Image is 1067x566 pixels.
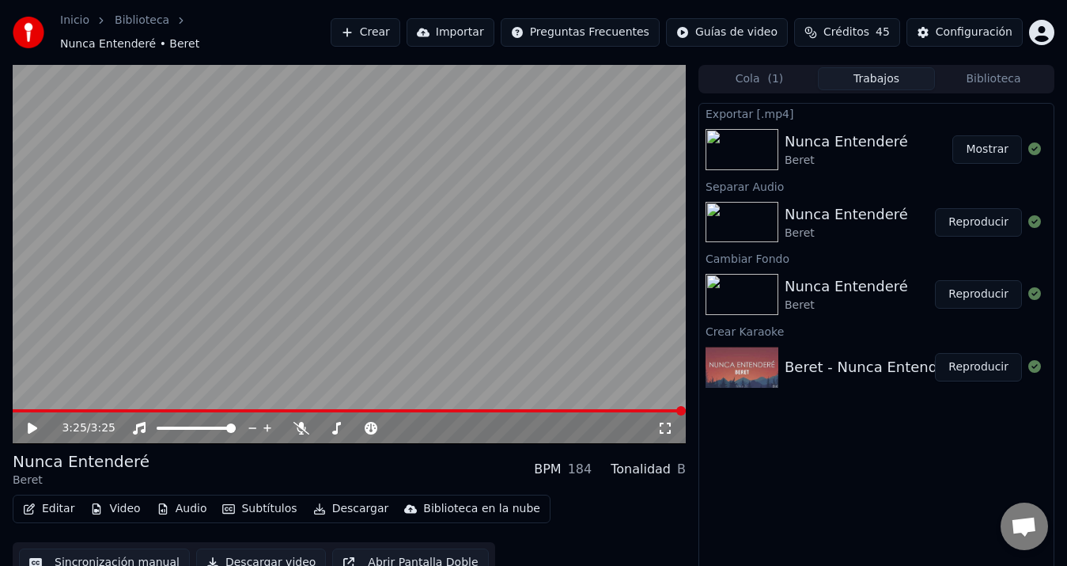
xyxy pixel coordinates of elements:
[699,249,1054,268] div: Cambiar Fondo
[785,131,908,153] div: Nunca Entenderé
[699,321,1054,340] div: Crear Karaoke
[666,18,788,47] button: Guías de video
[794,18,900,47] button: Créditos45
[60,36,199,52] span: Nunca Entenderé • Beret
[13,450,149,473] div: Nunca Entenderé
[785,298,908,313] div: Beret
[611,460,671,479] div: Tonalidad
[699,177,1054,196] div: Separar Audio
[568,460,592,479] div: 184
[935,353,1022,382] button: Reproducir
[935,280,1022,309] button: Reproducir
[677,460,686,479] div: B
[60,13,89,28] a: Inicio
[407,18,494,47] button: Importar
[1001,503,1048,550] a: Chat abierto
[699,104,1054,123] div: Exportar [.mp4]
[785,275,908,298] div: Nunca Entenderé
[115,13,169,28] a: Biblioteca
[818,67,935,90] button: Trabajos
[150,498,214,520] button: Audio
[501,18,660,47] button: Preguntas Frecuentes
[91,420,115,436] span: 3:25
[906,18,1023,47] button: Configuración
[935,208,1022,237] button: Reproducir
[307,498,395,520] button: Descargar
[823,25,869,40] span: Créditos
[423,501,540,517] div: Biblioteca en la nube
[17,498,81,520] button: Editar
[767,71,783,87] span: ( 1 )
[936,25,1012,40] div: Configuración
[13,473,149,488] div: Beret
[952,135,1022,164] button: Mostrar
[84,498,146,520] button: Video
[785,153,908,169] div: Beret
[60,13,331,52] nav: breadcrumb
[785,356,960,378] div: Beret - Nunca Entenderé
[216,498,303,520] button: Subtítulos
[785,226,908,241] div: Beret
[701,67,818,90] button: Cola
[331,18,400,47] button: Crear
[935,67,1052,90] button: Biblioteca
[785,203,908,226] div: Nunca Entenderé
[62,420,100,436] div: /
[62,420,86,436] span: 3:25
[534,460,561,479] div: BPM
[876,25,890,40] span: 45
[13,17,44,48] img: youka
